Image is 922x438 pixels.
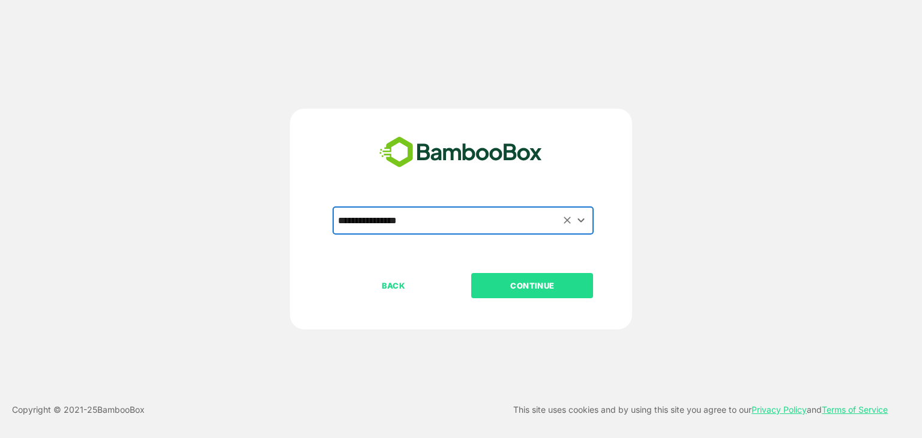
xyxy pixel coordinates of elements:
[373,133,549,172] img: bamboobox
[471,273,593,298] button: CONTINUE
[513,403,888,417] p: This site uses cookies and by using this site you agree to our and
[752,404,807,415] a: Privacy Policy
[822,404,888,415] a: Terms of Service
[472,279,592,292] p: CONTINUE
[561,214,574,227] button: Clear
[12,403,145,417] p: Copyright © 2021- 25 BambooBox
[333,273,454,298] button: BACK
[573,212,589,229] button: Open
[334,279,454,292] p: BACK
